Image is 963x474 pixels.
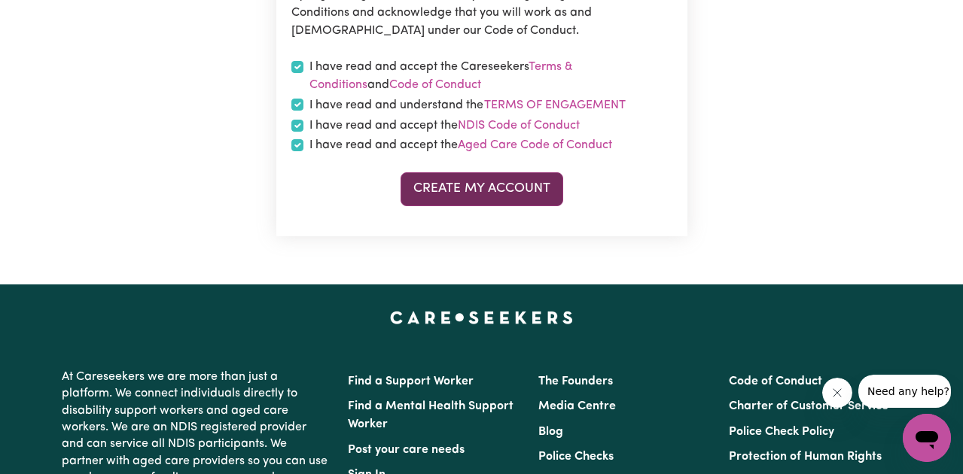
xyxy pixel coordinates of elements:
[458,139,612,151] a: Aged Care Code of Conduct
[348,375,474,387] a: Find a Support Worker
[309,117,580,135] label: I have read and accept the
[538,426,563,438] a: Blog
[538,400,616,412] a: Media Centre
[390,311,573,324] a: Careseekers home page
[483,96,626,115] button: I have read and understand the
[729,451,882,463] a: Protection of Human Rights
[309,136,612,154] label: I have read and accept the
[401,172,563,205] button: Create My Account
[389,79,481,91] a: Code of Conduct
[348,400,513,430] a: Find a Mental Health Support Worker
[903,414,951,462] iframe: Button to launch messaging window
[538,451,614,463] a: Police Checks
[729,400,888,412] a: Charter of Customer Service
[348,444,465,456] a: Post your care needs
[729,426,834,438] a: Police Check Policy
[858,375,951,408] iframe: Message from company
[458,120,580,132] a: NDIS Code of Conduct
[729,375,822,387] a: Code of Conduct
[309,58,672,94] label: I have read and accept the Careseekers and
[538,375,613,387] a: The Founders
[822,378,852,408] iframe: Close message
[309,96,626,115] label: I have read and understand the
